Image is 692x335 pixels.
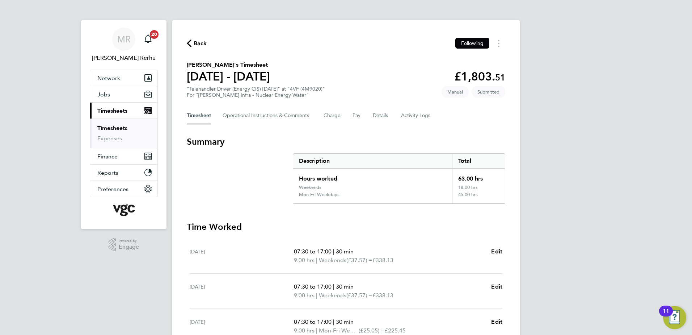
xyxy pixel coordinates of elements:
[385,327,406,334] span: £225.45
[324,107,341,124] button: Charge
[454,70,505,83] app-decimal: £1,803.
[294,327,315,334] span: 9.00 hrs
[491,248,502,255] span: Edit
[316,257,317,264] span: |
[452,185,505,192] div: 18.00 hrs
[141,28,155,51] a: 20
[319,256,346,265] span: Weekends
[336,248,354,255] span: 30 min
[372,257,393,264] span: £338.13
[491,318,502,325] span: Edit
[97,186,128,193] span: Preferences
[299,185,321,190] div: Weekends
[461,40,484,46] span: Following
[492,38,505,49] button: Timesheets Menu
[150,30,159,39] span: 20
[97,153,118,160] span: Finance
[294,248,332,255] span: 07:30 to 17:00
[455,38,489,49] button: Following
[187,107,211,124] button: Timesheet
[359,327,385,334] span: (£25.05) =
[495,72,505,83] span: 51
[472,86,505,98] span: This timesheet is Submitted.
[294,283,332,290] span: 07:30 to 17:00
[97,125,127,132] a: Timesheets
[190,247,294,265] div: [DATE]
[663,311,669,320] div: 11
[90,86,157,102] button: Jobs
[97,135,122,142] a: Expenses
[346,292,372,299] span: (£37.57) =
[113,204,135,216] img: vgcgroup-logo-retina.png
[90,70,157,86] button: Network
[346,257,372,264] span: (£37.57) =
[372,292,393,299] span: £338.13
[442,86,469,98] span: This timesheet was manually created.
[316,292,317,299] span: |
[223,107,312,124] button: Operational Instructions & Comments
[452,192,505,203] div: 45.00 hrs
[97,91,110,98] span: Jobs
[109,238,139,252] a: Powered byEngage
[319,326,359,335] span: Mon-Fri Weekdays
[97,169,118,176] span: Reports
[187,221,505,233] h3: Time Worked
[187,61,270,69] h2: [PERSON_NAME]'s Timesheet
[336,318,354,325] span: 30 min
[187,92,325,98] div: For "[PERSON_NAME] Infra - Nuclear Energy Water"
[294,257,315,264] span: 9.00 hrs
[117,34,131,44] span: MR
[491,318,502,326] a: Edit
[333,318,334,325] span: |
[491,247,502,256] a: Edit
[294,318,332,325] span: 07:30 to 17:00
[663,306,686,329] button: Open Resource Center, 11 new notifications
[187,86,325,98] div: "Telehandler Driver (Energy CIS) [DATE]" at "4VF (4M9020)"
[90,181,157,197] button: Preferences
[90,119,157,148] div: Timesheets
[90,148,157,164] button: Finance
[97,107,127,114] span: Timesheets
[187,136,505,148] h3: Summary
[319,291,346,300] span: Weekends
[333,283,334,290] span: |
[119,238,139,244] span: Powered by
[187,69,270,84] h1: [DATE] - [DATE]
[97,75,120,82] span: Network
[333,248,334,255] span: |
[90,165,157,181] button: Reports
[401,107,431,124] button: Activity Logs
[90,54,158,62] span: Manpreet Rerhu
[190,282,294,300] div: [DATE]
[194,39,207,48] span: Back
[119,244,139,250] span: Engage
[187,39,207,48] button: Back
[491,282,502,291] a: Edit
[190,318,294,335] div: [DATE]
[293,169,452,185] div: Hours worked
[81,20,166,229] nav: Main navigation
[452,169,505,185] div: 63.00 hrs
[294,292,315,299] span: 9.00 hrs
[316,327,317,334] span: |
[293,153,505,204] div: Summary
[90,28,158,62] a: MR[PERSON_NAME] Rerhu
[90,103,157,119] button: Timesheets
[491,283,502,290] span: Edit
[373,107,389,124] button: Details
[299,192,339,198] div: Mon-Fri Weekdays
[90,204,158,216] a: Go to home page
[293,154,452,168] div: Description
[336,283,354,290] span: 30 min
[452,154,505,168] div: Total
[353,107,361,124] button: Pay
